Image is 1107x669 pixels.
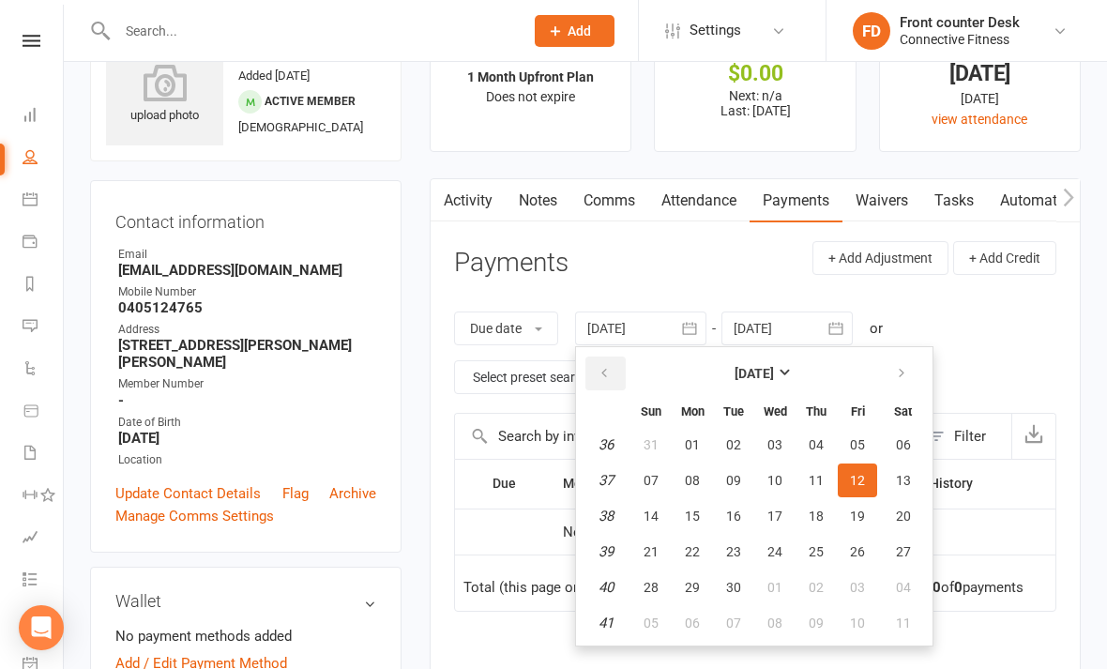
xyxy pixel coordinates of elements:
button: 26 [838,535,877,569]
span: 13 [896,473,911,488]
small: Wednesday [764,404,787,418]
button: 16 [714,499,753,533]
div: [DATE] [897,88,1063,109]
button: 02 [796,570,836,604]
em: 39 [599,543,614,560]
span: 05 [644,616,659,631]
span: 08 [767,616,782,631]
button: 08 [755,606,795,640]
a: Reports [23,265,65,307]
button: + Add Adjustment [812,241,948,275]
time: Added [DATE] [238,68,310,83]
button: 06 [673,606,712,640]
button: 01 [755,570,795,604]
span: 31 [644,437,659,452]
button: 10 [755,464,795,497]
div: Email [118,246,376,264]
span: 16 [726,509,741,524]
a: Update Contact Details [115,482,261,505]
th: History [921,460,1025,508]
button: 05 [838,428,877,462]
button: 04 [796,428,836,462]
span: 24 [767,544,782,559]
button: Add [535,15,614,47]
button: 17 [755,499,795,533]
div: Location [118,451,376,469]
a: Tasks [921,179,987,222]
strong: 0 [933,579,941,596]
strong: 1 Month Upfront Plan [467,69,594,84]
span: 01 [685,437,700,452]
span: 25 [809,544,824,559]
a: Payments [23,222,65,265]
div: Open Intercom Messenger [19,605,64,650]
span: 28 [644,580,659,595]
span: 02 [726,437,741,452]
span: Does not expire [486,89,575,104]
button: 11 [879,606,927,640]
span: 02 [809,580,824,595]
a: Manage Comms Settings [115,505,274,527]
a: Assessments [23,518,65,560]
span: 10 [767,473,782,488]
div: [DATE] [897,64,1063,84]
small: Friday [851,404,865,418]
button: 10 [838,606,877,640]
small: Thursday [806,404,826,418]
span: 09 [809,616,824,631]
span: 21 [644,544,659,559]
a: view attendance [932,112,1027,127]
button: 27 [879,535,927,569]
span: 07 [644,473,659,488]
div: Front counter Desk [900,14,1020,31]
em: 38 [599,508,614,525]
a: Payments [750,179,842,222]
button: 15 [673,499,712,533]
button: 07 [714,606,753,640]
strong: [DATE] [118,430,376,447]
button: 09 [714,464,753,497]
div: Address [118,321,376,339]
button: 23 [714,535,753,569]
small: Monday [681,404,705,418]
span: 23 [726,544,741,559]
strong: [EMAIL_ADDRESS][DOMAIN_NAME] [118,262,376,279]
span: 04 [896,580,911,595]
time: Activated [DATE] [238,49,326,63]
strong: - [118,392,376,409]
span: 06 [896,437,911,452]
a: Flag [282,482,309,505]
a: Calendar [23,180,65,222]
button: 29 [673,570,712,604]
button: 19 [838,499,877,533]
strong: 0405124765 [118,299,376,316]
span: 11 [809,473,824,488]
em: 41 [599,615,614,631]
button: 08 [673,464,712,497]
div: Showing of payments [879,580,1024,596]
strong: [DATE] [735,366,774,381]
em: 40 [599,579,614,596]
button: 07 [631,464,671,497]
th: Membership [554,460,714,508]
div: Total (this page only): of [463,580,688,596]
span: 05 [850,437,865,452]
a: Product Sales [23,391,65,433]
button: 12 [838,464,877,497]
small: Tuesday [723,404,744,418]
span: 03 [767,437,782,452]
div: Member Number [118,375,376,393]
span: 08 [685,473,700,488]
small: Sunday [641,404,661,418]
em: 36 [599,436,614,453]
span: 06 [685,616,700,631]
span: 19 [850,509,865,524]
button: 06 [879,428,927,462]
div: $0.00 [672,64,838,84]
button: Due date [454,312,558,345]
button: 18 [796,499,836,533]
span: 30 [726,580,741,595]
span: 10 [850,616,865,631]
button: 13 [879,464,927,497]
span: 12 [850,473,865,488]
